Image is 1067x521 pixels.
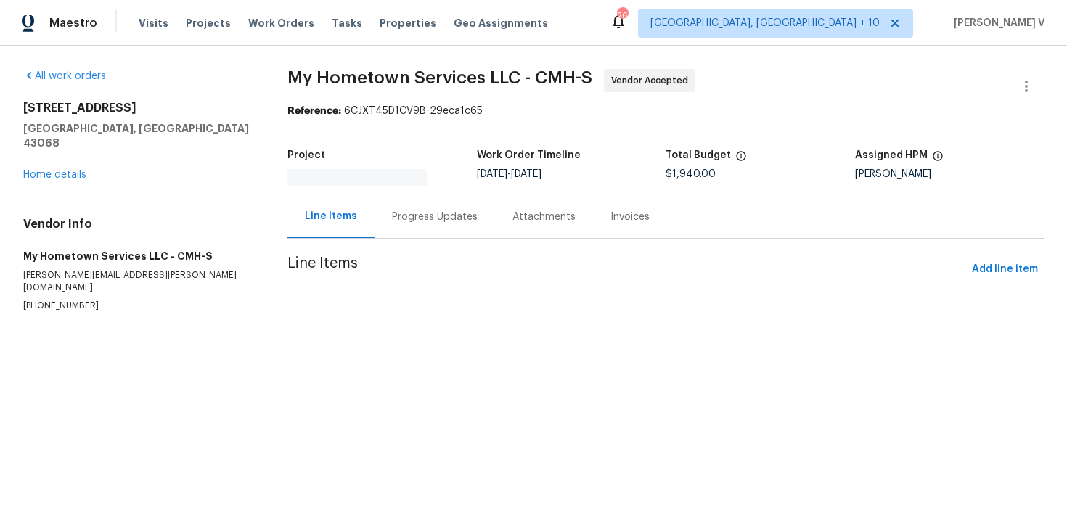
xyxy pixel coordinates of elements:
span: The total cost of line items that have been proposed by Opendoor. This sum includes line items th... [735,150,747,169]
p: [PHONE_NUMBER] [23,300,253,312]
span: [DATE] [511,169,541,179]
h2: [STREET_ADDRESS] [23,101,253,115]
h5: [GEOGRAPHIC_DATA], [GEOGRAPHIC_DATA] 43068 [23,121,253,150]
h5: Total Budget [666,150,731,160]
h5: Assigned HPM [855,150,928,160]
div: 269 [617,9,627,23]
b: Reference: [287,106,341,116]
span: [DATE] [477,169,507,179]
span: Vendor Accepted [611,73,694,88]
span: Work Orders [248,16,314,30]
span: Maestro [49,16,97,30]
span: [PERSON_NAME] V [948,16,1045,30]
a: Home details [23,170,86,180]
a: All work orders [23,71,106,81]
div: Invoices [610,210,650,224]
button: Add line item [966,256,1044,283]
span: Properties [380,16,436,30]
span: Line Items [287,256,966,283]
span: - [477,169,541,179]
div: Progress Updates [392,210,478,224]
div: Line Items [305,209,357,223]
span: Geo Assignments [454,16,548,30]
h5: My Hometown Services LLC - CMH-S [23,249,253,263]
h4: Vendor Info [23,217,253,231]
div: Attachments [512,210,576,224]
div: 6CJXT45D1CV9B-29eca1c65 [287,104,1044,118]
span: The hpm assigned to this work order. [932,150,944,169]
div: [PERSON_NAME] [855,169,1044,179]
h5: Work Order Timeline [477,150,581,160]
span: Tasks [332,18,362,28]
span: Add line item [972,260,1038,279]
span: Visits [139,16,168,30]
h5: Project [287,150,325,160]
span: My Hometown Services LLC - CMH-S [287,69,592,86]
p: [PERSON_NAME][EMAIL_ADDRESS][PERSON_NAME][DOMAIN_NAME] [23,269,253,294]
span: $1,940.00 [666,169,716,179]
span: Projects [186,16,231,30]
span: [GEOGRAPHIC_DATA], [GEOGRAPHIC_DATA] + 10 [650,16,880,30]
